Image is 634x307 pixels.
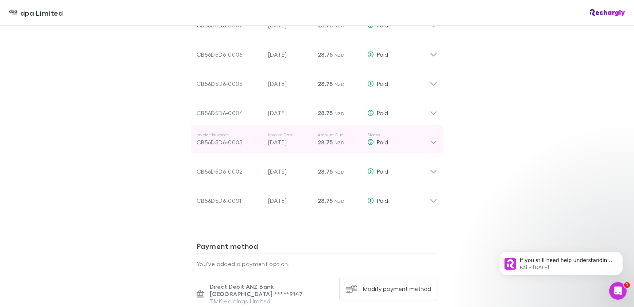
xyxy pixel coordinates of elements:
iframe: Intercom live chat [609,282,627,300]
div: CB56D5D6-0004 [197,109,262,117]
div: CB56D5D6-0005 [197,79,262,88]
p: [DATE] [268,167,312,176]
span: Paid [377,51,388,58]
div: CB56D5D6-0004[DATE]28.75 NZDPaid [191,95,443,125]
span: Paid [377,80,388,87]
div: CB56D5D6-0006[DATE]28.75 NZDPaid [191,37,443,66]
span: NZD [335,169,344,175]
div: CB56D5D6-0001[DATE]28.75 NZDPaid [191,183,443,212]
div: CB56D5D6-0006 [197,50,262,59]
iframe: Intercom notifications message [488,236,634,287]
span: If you still need help understanding the "Next Invoice" status or have other questions about your... [32,21,124,71]
div: CB56D5D6-0003 [197,138,262,147]
span: 28.75 [318,109,333,117]
span: NZD [335,198,344,204]
img: Modify payment method's Logo [345,283,357,295]
div: CB56D5D6-0002 [197,167,262,176]
span: 28.75 [318,51,333,58]
span: Paid [377,168,388,175]
span: 28.75 [318,80,333,87]
span: NZD [335,82,344,87]
p: [DATE] [268,196,312,205]
div: Modify payment method [363,285,431,292]
p: Status [367,132,430,138]
span: Paid [377,197,388,204]
p: Invoice Number [197,132,262,138]
h3: Payment method [197,242,437,253]
span: Paid [377,109,388,116]
p: Amount Due [318,132,362,138]
p: TMK Holdings Limited [210,297,333,305]
span: Paid [377,139,388,145]
span: NZD [335,52,344,58]
img: Rechargly Logo [590,9,625,16]
p: [DATE] [268,138,312,147]
span: dpa Limited [20,7,63,18]
img: dpa Limited's Logo [9,8,18,17]
div: CB56D5D6-0002[DATE]28.75 NZDPaid [191,154,443,183]
div: CB56D5D6-0005[DATE]28.75 NZDPaid [191,66,443,95]
div: CB56D5D6-0001 [197,196,262,205]
span: 1 [624,282,630,288]
span: 28.75 [318,168,333,175]
span: NZD [335,111,344,116]
span: NZD [335,140,344,145]
p: [DATE] [268,50,312,59]
p: Invoice Date [268,132,312,138]
span: 28.75 [318,139,333,146]
span: 28.75 [318,197,333,204]
p: Message from Rai, sent 9w ago [32,28,126,35]
p: [DATE] [268,79,312,88]
p: You’ve added a payment option. [197,259,437,268]
p: [DATE] [268,109,312,117]
p: Direct Debit ANZ Bank [GEOGRAPHIC_DATA] ***** 9147 [210,283,333,297]
button: Modify payment method [339,277,437,300]
div: Invoice NumberCB56D5D6-0003Invoice Date[DATE]Amount Due28.75 NZDStatusPaid [191,125,443,154]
